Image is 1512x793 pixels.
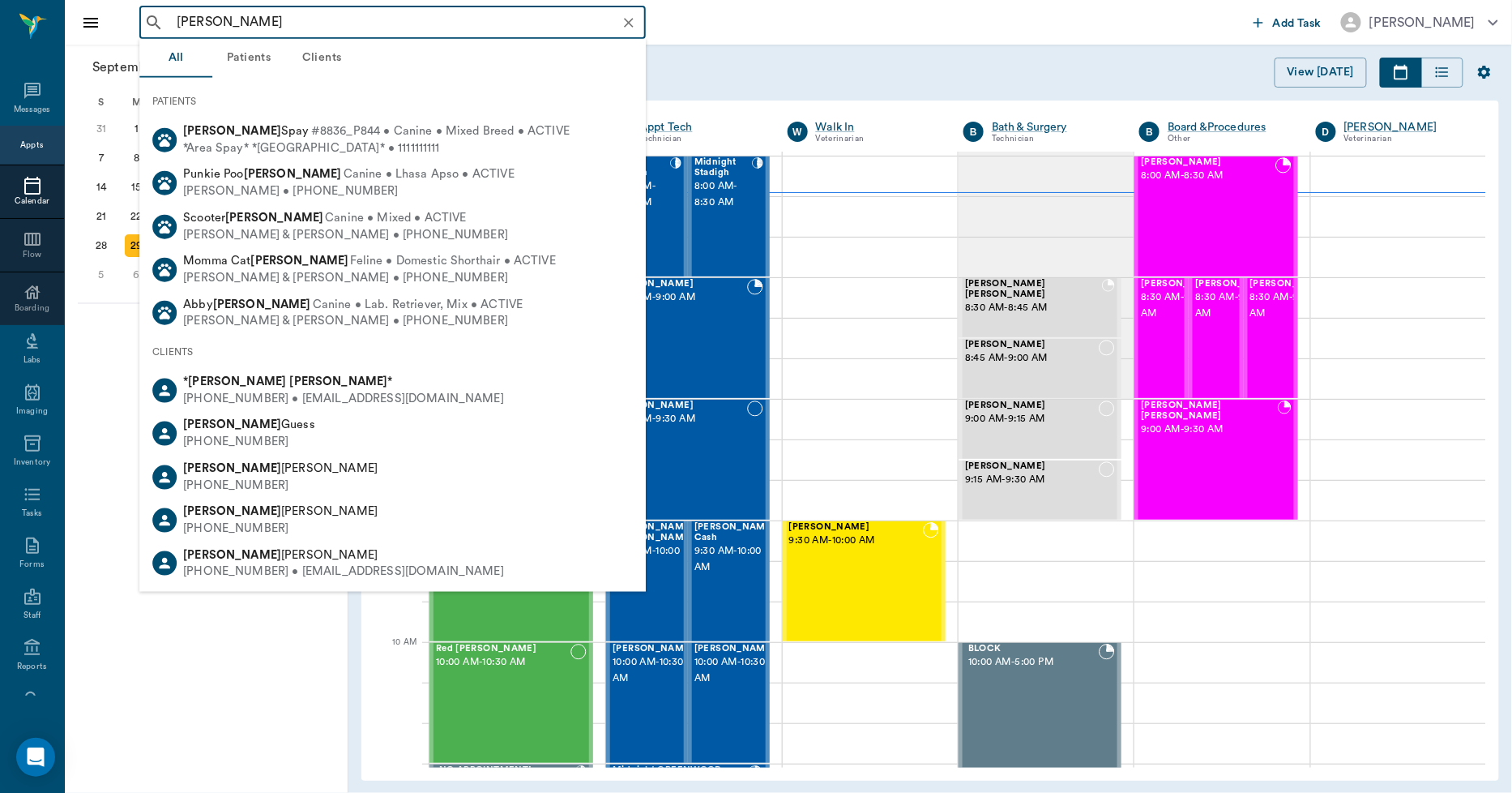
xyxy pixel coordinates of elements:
div: [PERSON_NAME] & [PERSON_NAME] • [PHONE_NUMBER] [183,313,523,330]
div: Today, Monday, September 29, 2025 [125,234,147,257]
div: Inventory [14,457,50,469]
span: [PERSON_NAME] [1141,157,1275,168]
span: Momma Cat [183,255,348,267]
span: Punkie Poo [183,168,341,180]
span: [PERSON_NAME] [183,505,378,517]
div: BOOKED, 9:00 AM - 9:30 AM [1134,399,1297,521]
span: [PERSON_NAME] [PERSON_NAME] [1141,401,1278,422]
div: Monday, September 15, 2025 [125,176,147,199]
div: S [83,90,119,114]
div: [PHONE_NUMBER] [183,477,378,494]
span: 8:00 AM - 8:30 AM [694,178,752,211]
b: [PERSON_NAME] [289,375,387,388]
span: BLOCK [968,644,1099,654]
span: 10:00 AM - 10:30 AM [613,654,694,687]
div: Board &Procedures [1168,119,1291,135]
div: NOT_CONFIRMED, 9:15 AM - 9:30 AM [959,460,1121,521]
div: 10 AM [374,634,416,675]
div: NOT_CONFIRMED, 8:45 AM - 9:00 AM [959,338,1121,399]
span: 10:00 AM - 10:30 AM [436,654,570,671]
span: [PERSON_NAME] [1141,279,1222,289]
button: Clients [285,39,358,78]
b: [PERSON_NAME] [188,375,286,388]
div: Technician [639,132,762,146]
div: M [119,90,155,114]
button: All [139,39,212,78]
span: NO APPOINTMENT! EMERGENCY ONLY! [439,765,575,787]
span: Midnight Stadigh [694,157,752,178]
b: [PERSON_NAME] [183,505,281,517]
span: Red [PERSON_NAME] [436,644,570,654]
span: 9:00 AM - 9:15 AM [965,411,1099,427]
span: 9:15 AM - 9:30 AM [965,472,1099,488]
b: [PERSON_NAME] [213,298,311,310]
span: 9:00 AM - 9:30 AM [613,411,746,427]
div: Monday, October 6, 2025 [125,264,147,286]
a: [PERSON_NAME] [1344,119,1467,135]
div: NOT_CONFIRMED, 9:30 AM - 10:00 AM [606,521,688,642]
div: [PERSON_NAME] & [PERSON_NAME] • [PHONE_NUMBER] [183,226,508,243]
div: CHECKED_IN, 8:00 AM - 8:30 AM [688,156,770,277]
div: Open Intercom Messenger [16,738,55,777]
button: Close drawer [75,6,107,39]
span: September [89,56,161,79]
div: NOT_CONFIRMED, 9:00 AM - 9:30 AM [606,399,769,521]
div: Sunday, September 7, 2025 [90,147,113,169]
div: Monday, September 8, 2025 [125,147,147,169]
div: Sunday, September 14, 2025 [90,176,113,199]
div: BOOKED, 10:00 AM - 10:30 AM [606,642,688,764]
div: BOOKED, 8:30 AM - 8:45 AM [959,277,1121,338]
div: Labs [23,354,41,366]
input: Search [170,11,641,34]
div: NOT_CONFIRMED, 9:00 AM - 9:15 AM [959,399,1121,460]
span: 8:30 AM - 9:00 AM [613,289,746,306]
div: BOOKED, 8:30 AM - 9:00 AM [606,277,769,399]
div: [PERSON_NAME] & [PERSON_NAME] • [PHONE_NUMBER] [183,270,556,287]
div: NOT_CONFIRMED, 10:00 AM - 10:30 AM [429,642,593,764]
div: Imaging [16,405,48,418]
a: Walk In [816,119,939,135]
div: BOOKED, 8:00 AM - 8:30 AM [1134,156,1297,277]
div: Sunday, October 5, 2025 [90,264,113,286]
span: 8:30 AM - 8:45 AM [965,300,1102,316]
span: 9:30 AM - 10:00 AM [694,543,775,576]
div: Veterinarian [816,132,939,146]
span: #8836_P844 • Canine • Mixed Breed • ACTIVE [311,123,570,140]
div: [PHONE_NUMBER] • [EMAIL_ADDRESS][DOMAIN_NAME] [183,391,504,408]
span: [PERSON_NAME] [613,644,694,654]
div: B [1139,122,1160,142]
span: Spay [183,125,310,137]
span: 8:30 AM - 9:00 AM [1141,289,1222,322]
div: [PHONE_NUMBER] [183,434,315,451]
div: Other [1168,132,1291,146]
div: Messages [14,104,51,116]
div: NOT_CONFIRMED, 10:00 AM - 10:30 AM [688,642,770,764]
button: Add Task [1247,7,1328,37]
span: 9:30 AM - 10:00 AM [613,543,694,576]
span: 10:00 AM - 10:30 AM [694,654,775,687]
span: 8:30 AM - 9:00 AM [1195,289,1276,322]
div: *Area Spay* *[GEOGRAPHIC_DATA]* • 1111111111 [183,139,570,156]
span: [PERSON_NAME] [965,340,1099,350]
span: Canine • Mixed • ACTIVE [325,210,466,227]
span: [PERSON_NAME] [613,401,746,411]
span: [PERSON_NAME] [PERSON_NAME] [613,522,694,543]
button: September2025 [84,51,221,84]
div: Technician [992,132,1115,146]
span: [PERSON_NAME] [965,461,1099,472]
span: [PERSON_NAME] [965,401,1099,411]
button: View [DATE] [1275,58,1367,88]
div: B [963,122,984,142]
a: Appt Tech [639,119,762,135]
div: [PHONE_NUMBER] • [EMAIL_ADDRESS][DOMAIN_NAME] [183,564,504,581]
span: Guess [183,418,315,431]
span: [PERSON_NAME] [1195,279,1276,289]
div: Reports [17,661,47,673]
div: [PERSON_NAME] • [PHONE_NUMBER] [183,183,515,200]
div: Bath & Surgery [992,119,1115,135]
span: Feline • Domestic Shorthair • ACTIVE [351,253,556,270]
div: CLIENTS [139,335,646,369]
